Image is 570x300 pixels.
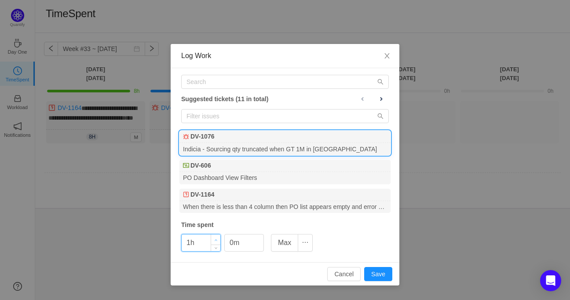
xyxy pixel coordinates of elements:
img: Bug - Client [183,134,189,140]
button: Max [271,234,298,252]
i: icon: search [377,79,384,85]
b: DV-1076 [190,132,214,141]
div: Open Intercom Messenger [540,270,561,291]
button: icon: ellipsis [298,234,313,252]
b: DV-1164 [190,190,214,199]
input: Search [181,75,389,89]
span: Decrease Value [211,245,220,251]
img: Feature Request - Client [183,162,189,168]
i: icon: search [377,113,384,119]
button: Save [364,267,392,281]
i: icon: close [384,52,391,59]
div: Suggested tickets (11 in total) [181,93,389,105]
b: DV-606 [190,161,211,170]
div: PO Dashboard View Filters [179,172,391,184]
input: Filter issues [181,109,389,123]
div: Time spent [181,220,389,230]
i: icon: down [215,247,218,250]
div: When there is less than 4 column then PO list appears empty and error appears in console [179,201,391,213]
div: Log Work [181,51,389,61]
img: Defect [183,191,189,198]
button: Cancel [327,267,361,281]
div: Indicia - Sourcing qty truncated when GT 1M in [GEOGRAPHIC_DATA] [179,143,391,155]
i: icon: up [215,238,218,241]
button: Close [375,44,399,69]
span: Increase Value [211,234,220,245]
